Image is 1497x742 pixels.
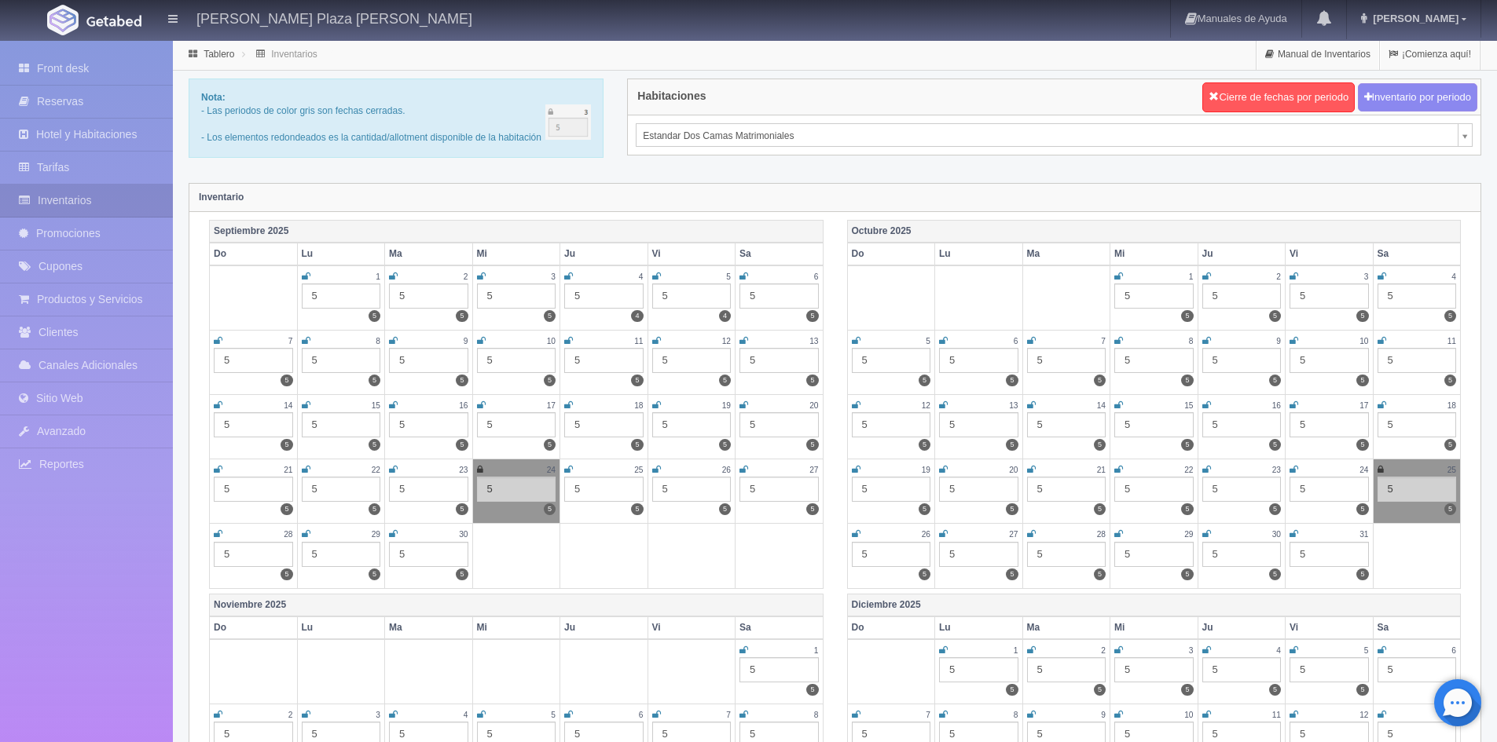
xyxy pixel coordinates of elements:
small: 9 [464,337,468,345]
label: 5 [1181,684,1193,696]
div: 5 [1378,412,1457,437]
small: 4 [639,272,644,281]
div: 5 [939,412,1018,437]
div: 5 [302,477,381,502]
small: 5 [726,272,731,281]
th: Diciembre 2025 [847,594,1461,616]
label: 5 [1356,568,1368,580]
small: 11 [1272,711,1281,719]
small: 31 [1359,530,1368,539]
div: 5 [1114,657,1194,682]
label: 5 [1444,375,1456,386]
a: ¡Comienza aquí! [1380,39,1480,70]
div: 5 [1027,348,1106,373]
small: 3 [551,272,556,281]
th: Septiembre 2025 [210,220,824,243]
small: 12 [922,401,930,410]
div: 5 [739,477,819,502]
small: 16 [459,401,468,410]
small: 5 [926,337,930,345]
label: 5 [1356,503,1368,515]
div: 5 [652,412,732,437]
div: 5 [1114,283,1194,309]
small: 27 [809,466,818,474]
label: 5 [1006,684,1018,696]
label: 5 [456,503,468,515]
small: 12 [1359,711,1368,719]
small: 19 [722,401,731,410]
small: 5 [1364,646,1369,655]
div: 5 [1378,477,1457,502]
label: 5 [369,503,380,515]
small: 2 [1101,646,1106,655]
label: 5 [631,503,643,515]
small: 4 [1276,646,1281,655]
th: Mi [472,616,560,639]
div: 5 [1290,283,1369,309]
label: 5 [369,439,380,451]
small: 7 [288,337,293,345]
label: 5 [281,375,292,386]
th: Noviembre 2025 [210,594,824,616]
small: 11 [1447,337,1456,345]
th: Sa [736,616,824,639]
small: 1 [1014,646,1018,655]
small: 11 [634,337,643,345]
small: 20 [1009,466,1018,474]
label: 5 [1094,684,1106,696]
label: 5 [719,503,731,515]
label: 4 [631,310,643,322]
div: 5 [302,283,381,309]
small: 27 [1009,530,1018,539]
th: Mi [472,243,560,265]
label: 5 [544,310,556,322]
button: Inventario por periodo [1358,83,1477,112]
small: 25 [634,466,643,474]
h4: Habitaciones [637,90,706,102]
small: 6 [1451,646,1456,655]
a: Estandar Dos Camas Matrimoniales [636,123,1473,147]
div: 5 [302,348,381,373]
small: 1 [814,646,819,655]
label: 5 [544,375,556,386]
img: Getabed [47,5,79,35]
label: 5 [1444,503,1456,515]
a: Tablero [204,49,234,60]
small: 29 [372,530,380,539]
label: 5 [1181,375,1193,386]
img: Getabed [86,15,141,27]
div: 5 [652,283,732,309]
label: 5 [1094,375,1106,386]
label: 5 [281,568,292,580]
div: 5 [739,657,819,682]
small: 4 [464,711,468,719]
small: 24 [547,466,556,474]
label: 5 [1356,684,1368,696]
label: 5 [1444,439,1456,451]
th: Lu [935,243,1023,265]
th: Ma [385,616,473,639]
div: 5 [564,348,644,373]
small: 21 [284,466,292,474]
div: 5 [1290,542,1369,567]
div: 5 [1114,348,1194,373]
div: 5 [389,412,468,437]
div: 5 [389,542,468,567]
div: - Las periodos de color gris son fechas cerradas. - Los elementos redondeados es la cantidad/allo... [189,79,604,158]
small: 3 [376,711,380,719]
label: 5 [806,684,818,696]
label: 5 [1181,568,1193,580]
th: Ju [560,243,648,265]
small: 6 [814,272,819,281]
label: 5 [806,375,818,386]
div: 5 [214,542,293,567]
label: 5 [1006,503,1018,515]
div: 5 [564,412,644,437]
small: 7 [726,711,731,719]
label: 5 [369,310,380,322]
div: 5 [1027,412,1106,437]
small: 23 [459,466,468,474]
label: 5 [456,568,468,580]
th: Mi [1110,616,1198,639]
th: Sa [1373,616,1461,639]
